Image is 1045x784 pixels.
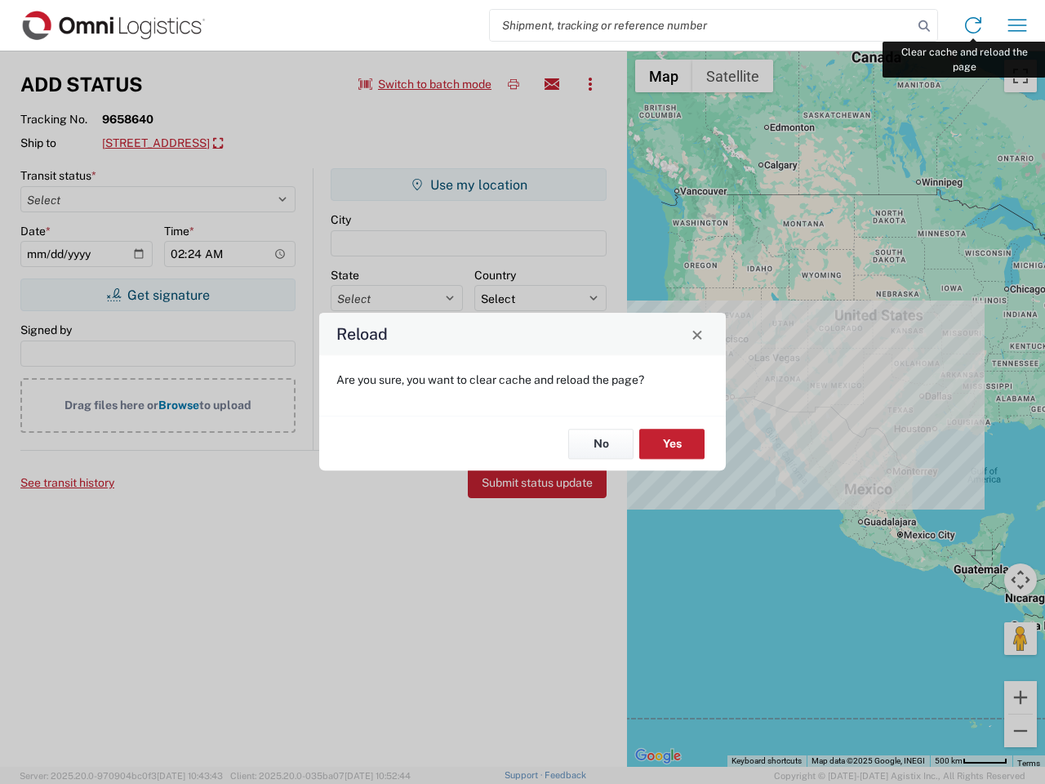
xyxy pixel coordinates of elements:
button: Yes [639,429,705,459]
h4: Reload [336,323,388,346]
input: Shipment, tracking or reference number [490,10,913,41]
button: No [568,429,634,459]
button: Close [686,323,709,345]
p: Are you sure, you want to clear cache and reload the page? [336,372,709,387]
